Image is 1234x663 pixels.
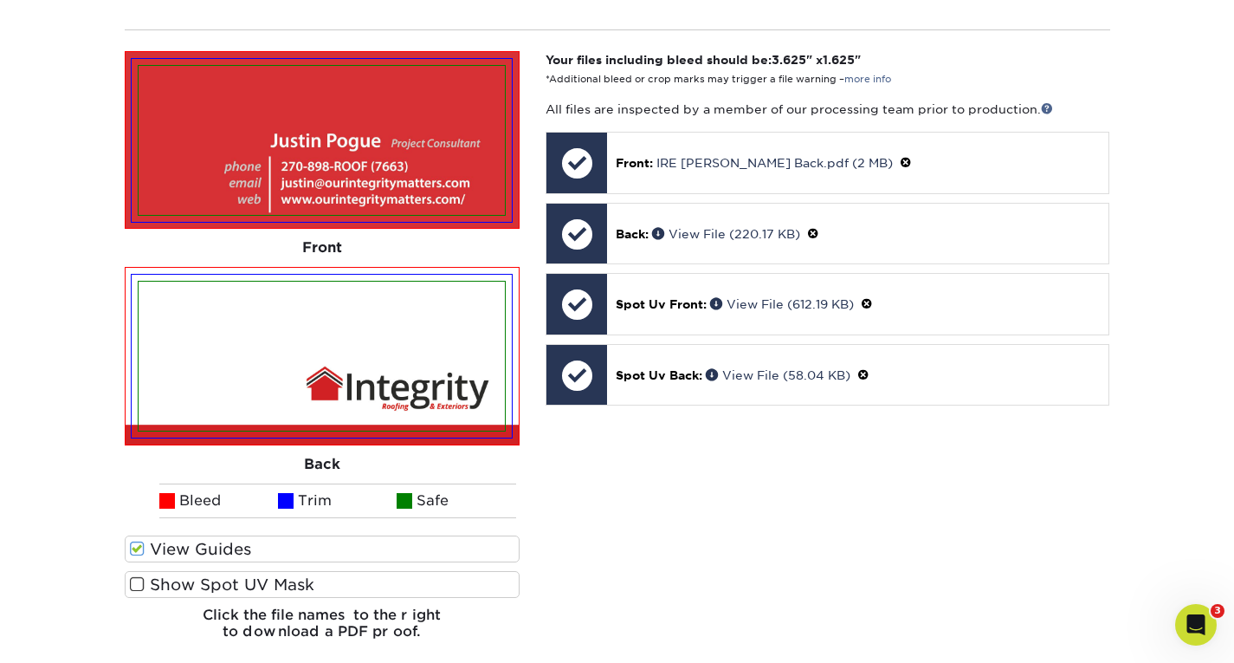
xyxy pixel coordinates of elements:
span: Front: [616,156,653,170]
h6: Click the file names to the right to download a PDF proof. [125,607,520,653]
label: Show Spot UV Mask [125,571,520,598]
span: 3.625 [772,53,806,67]
a: View File (58.04 KB) [706,368,850,382]
label: View Guides [125,536,520,562]
li: Trim [278,484,397,518]
small: *Additional bleed or crop marks may trigger a file warning – [546,74,891,85]
li: Safe [397,484,515,518]
div: Front [125,229,520,267]
strong: Your files including bleed should be: " x " [546,53,861,67]
a: IRE [PERSON_NAME] Back.pdf (2 MB) [656,156,893,170]
span: 1.625 [823,53,855,67]
a: View File (220.17 KB) [652,227,800,241]
iframe: Intercom live chat [1175,604,1217,646]
li: Bleed [159,484,278,518]
p: All files are inspected by a member of our processing team prior to production. [546,101,1109,118]
span: Back: [616,227,649,241]
span: 3 [1211,604,1224,618]
a: View File (612.19 KB) [710,297,854,311]
span: Spot Uv Front: [616,297,707,311]
a: more info [844,74,891,85]
span: Spot Uv Back: [616,368,702,382]
div: Back [125,445,520,484]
